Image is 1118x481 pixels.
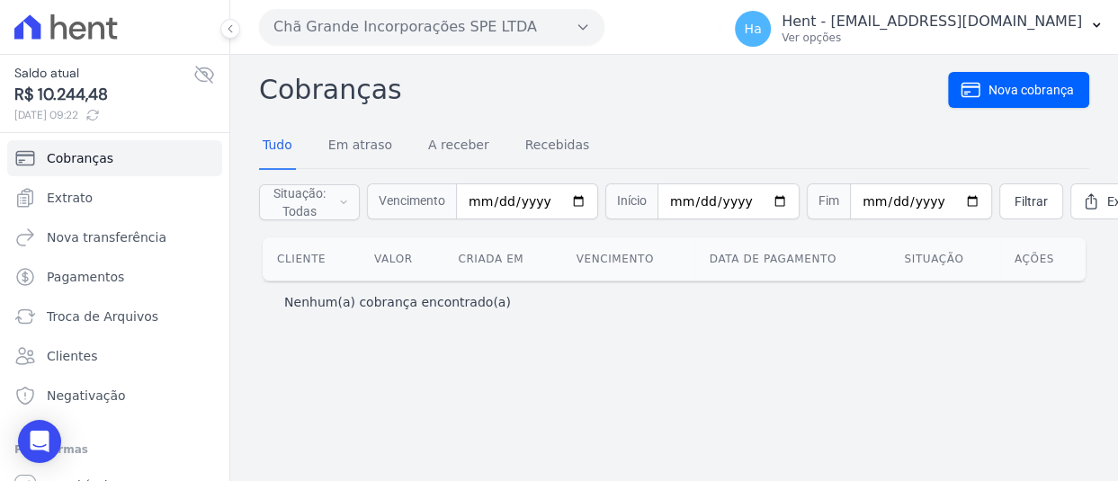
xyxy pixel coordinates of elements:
span: Cobranças [47,149,113,167]
span: Início [605,183,657,219]
h2: Cobranças [259,69,948,110]
span: Clientes [47,347,97,365]
span: R$ 10.244,48 [14,83,193,107]
th: Criada em [443,237,561,281]
th: Cliente [263,237,360,281]
a: Em atraso [325,123,396,170]
span: Saldo atual [14,64,193,83]
span: Fim [807,183,850,219]
span: Ha [744,22,761,35]
th: Valor [360,237,443,281]
span: [DATE] 09:22 [14,107,193,123]
span: Extrato [47,189,93,207]
a: A receber [425,123,493,170]
a: Negativação [7,378,222,414]
th: Situação [890,237,999,281]
a: Cobranças [7,140,222,176]
span: Nova cobrança [988,81,1074,99]
span: Negativação [47,387,126,405]
span: Pagamentos [47,268,124,286]
a: Nova cobrança [948,72,1089,108]
button: Ha Hent - [EMAIL_ADDRESS][DOMAIN_NAME] Ver opções [720,4,1118,54]
p: Ver opções [782,31,1082,45]
a: Extrato [7,180,222,216]
span: Filtrar [1015,192,1048,210]
th: Data de pagamento [695,237,890,281]
a: Nova transferência [7,219,222,255]
p: Hent - [EMAIL_ADDRESS][DOMAIN_NAME] [782,13,1082,31]
div: Open Intercom Messenger [18,420,61,463]
th: Ações [1000,237,1086,281]
button: Chã Grande Incorporações SPE LTDA [259,9,604,45]
button: Situação: Todas [259,184,360,220]
span: Vencimento [367,183,456,219]
a: Clientes [7,338,222,374]
a: Troca de Arquivos [7,298,222,334]
span: Situação: Todas [271,184,328,220]
a: Filtrar [999,183,1063,219]
span: Nova transferência [47,228,166,246]
div: Plataformas [14,439,215,460]
th: Vencimento [562,237,695,281]
a: Tudo [259,123,296,170]
p: Nenhum(a) cobrança encontrado(a) [284,293,511,311]
span: Troca de Arquivos [47,307,158,325]
a: Pagamentos [7,259,222,295]
a: Recebidas [522,123,594,170]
